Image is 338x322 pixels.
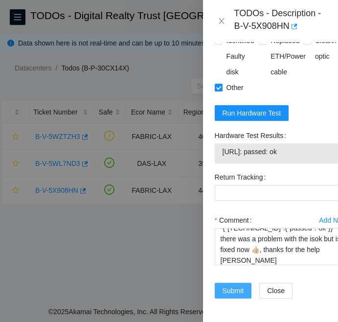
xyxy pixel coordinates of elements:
span: Close [267,285,285,296]
span: Identified Faulty disk [223,33,259,80]
label: Comment [215,212,256,228]
div: TODOs - Description - B-V-5X908HN [234,8,326,34]
span: Replaced ETH/Power cable [267,33,310,80]
label: Hardware Test Results [215,128,290,143]
button: Run Hardware Test [215,105,289,121]
button: Submit [215,283,252,299]
span: Submit [223,285,244,296]
span: Run Hardware Test [223,108,281,118]
span: Other [223,80,248,95]
span: close [218,17,225,25]
button: Close [215,17,228,26]
label: Return Tracking [215,169,270,185]
button: Close [259,283,293,299]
